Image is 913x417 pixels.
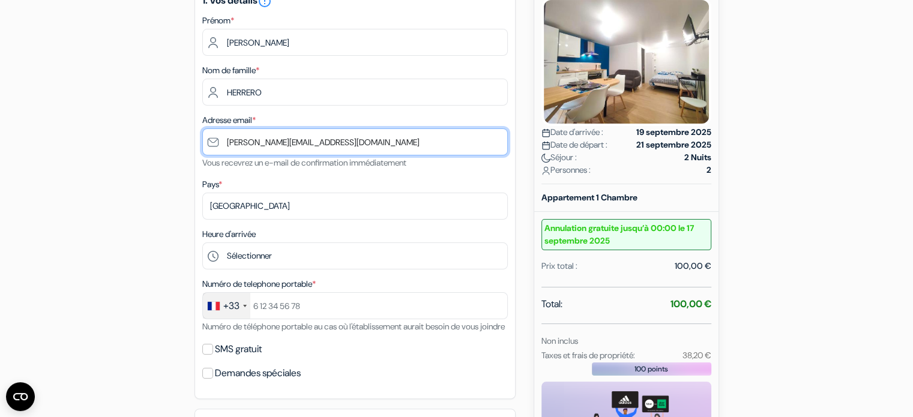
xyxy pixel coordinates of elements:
[202,228,256,241] label: Heure d'arrivée
[541,126,603,139] span: Date d'arrivée :
[541,335,578,346] small: Non inclus
[541,192,637,203] b: Appartement 1 Chambre
[202,14,234,27] label: Prénom
[541,297,562,311] span: Total:
[202,178,222,191] label: Pays
[541,154,550,163] img: moon.svg
[634,364,668,374] span: 100 points
[636,126,711,139] strong: 19 septembre 2025
[215,341,262,358] label: SMS gratuit
[202,321,505,332] small: Numéro de téléphone portable au cas où l'établissement aurait besoin de vous joindre
[203,293,250,319] div: France: +33
[202,128,508,155] input: Entrer adresse e-mail
[223,299,240,313] div: +33
[541,141,550,150] img: calendar.svg
[541,166,550,175] img: user_icon.svg
[202,292,508,319] input: 6 12 34 56 78
[541,219,711,250] small: Annulation gratuite jusqu’à 00:00 le 17 septembre 2025
[202,64,259,77] label: Nom de famille
[541,128,550,137] img: calendar.svg
[675,260,711,272] div: 100,00 €
[541,151,577,164] span: Séjour :
[541,350,635,361] small: Taxes et frais de propriété:
[202,278,316,290] label: Numéro de telephone portable
[682,350,711,361] small: 38,20 €
[541,164,591,176] span: Personnes :
[684,151,711,164] strong: 2 Nuits
[541,260,577,272] div: Prix total :
[202,79,508,106] input: Entrer le nom de famille
[541,139,607,151] span: Date de départ :
[670,298,711,310] strong: 100,00 €
[6,382,35,411] button: Ouvrir le widget CMP
[202,29,508,56] input: Entrez votre prénom
[636,139,711,151] strong: 21 septembre 2025
[215,365,301,382] label: Demandes spéciales
[202,114,256,127] label: Adresse email
[202,157,406,168] small: Vous recevrez un e-mail de confirmation immédiatement
[707,164,711,176] strong: 2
